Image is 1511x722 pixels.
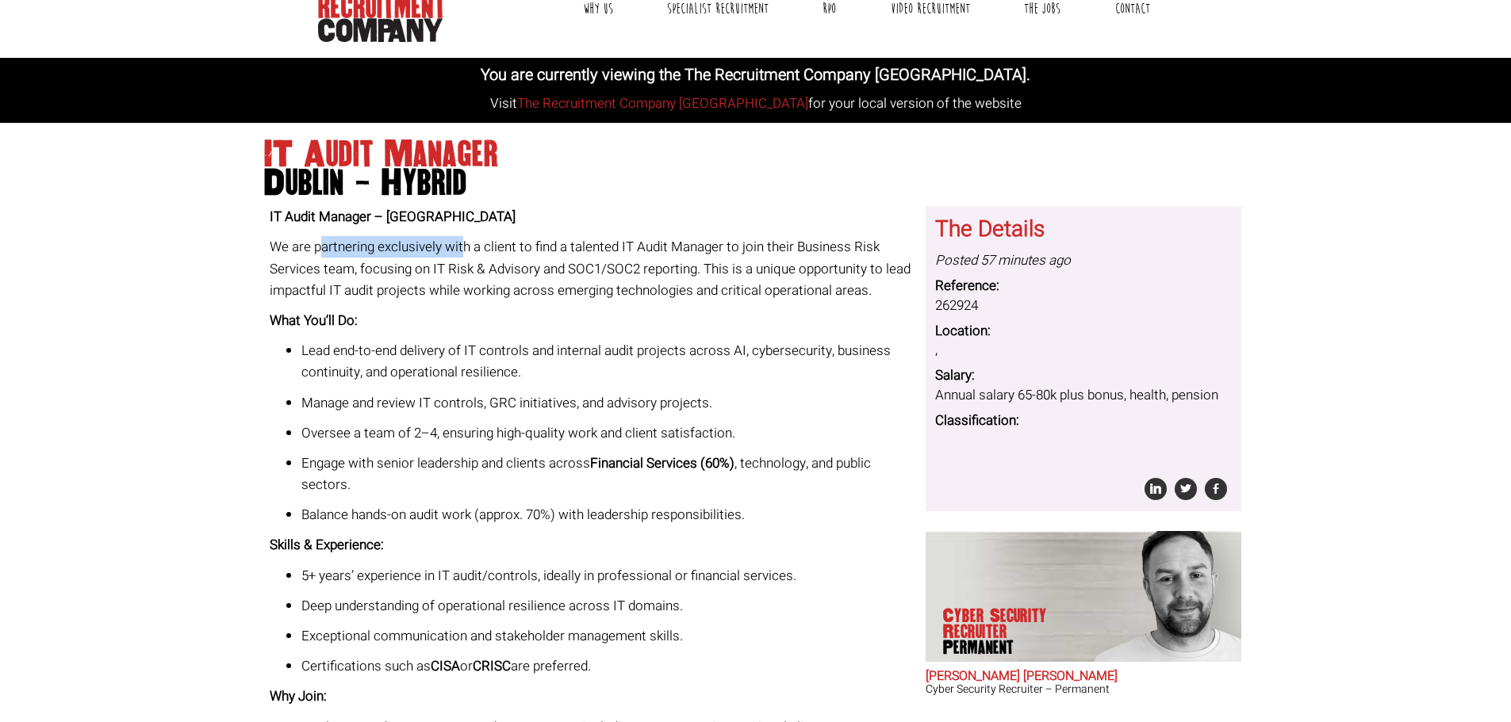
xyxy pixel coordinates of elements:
dd: 262924 [935,296,1232,315]
p: Engage with senior leadership and clients across , technology, and public sectors. [301,453,914,495]
img: John James Baird does Cyber Security Recruiter Permanent [1089,531,1241,662]
h3: Cyber Security Recruiter – Permanent [926,683,1241,695]
strong: IT Audit Manager – [GEOGRAPHIC_DATA] [270,207,516,227]
span: Permanent [943,640,1065,655]
p: We are partnering exclusively with a client to find a talented IT Audit Manager to join their Bus... [270,236,914,301]
dd: Annual salary 65-80k plus bonus, health, pension [935,386,1232,405]
strong: What You’ll Do: [270,311,358,330]
a: The Recruitment Company [GEOGRAPHIC_DATA] [517,94,808,113]
p: Balance hands-on audit work (approx. 70%) with leadership responsibilities. [301,504,914,525]
dt: Classification: [935,411,1232,430]
dt: Location: [935,322,1232,341]
p: Manage and review IT controls, GRC initiatives, and advisory projects. [301,392,914,414]
dt: Reference: [935,277,1232,296]
h3: The Details [935,218,1232,243]
h1: IT Audit Manager [264,140,1248,197]
strong: Why Join: [270,686,327,706]
p: Lead end-to-end delivery of IT controls and internal audit projects across AI, cybersecurity, bus... [301,340,914,383]
p: Deep understanding of operational resilience across IT domains. [301,595,914,617]
p: Visit for your local version of the website [264,93,1248,114]
strong: CRISC [473,656,511,676]
p: 5+ years’ experience in IT audit/controls, ideally in professional or financial services. [301,565,914,586]
p: Oversee a team of 2–4, ensuring high-quality work and client satisfaction. [301,422,914,444]
dt: Salary: [935,366,1232,385]
h2: [PERSON_NAME] [PERSON_NAME] [926,670,1241,684]
h4: You are currently viewing the The Recruitment Company [GEOGRAPHIC_DATA]. [264,67,1248,84]
p: Cyber Security Recruiter [943,608,1065,655]
p: Certifications such as or are preferred. [301,655,914,677]
strong: Skills & Experience: [270,535,384,555]
p: Exceptional communication and stakeholder management skills. [301,625,914,647]
strong: Financial Services (60%) [590,453,734,473]
dd: , [935,341,1232,360]
strong: CISA [431,656,460,676]
span: Dublin - Hybrid [264,169,1248,197]
i: Posted 57 minutes ago [935,250,1071,270]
